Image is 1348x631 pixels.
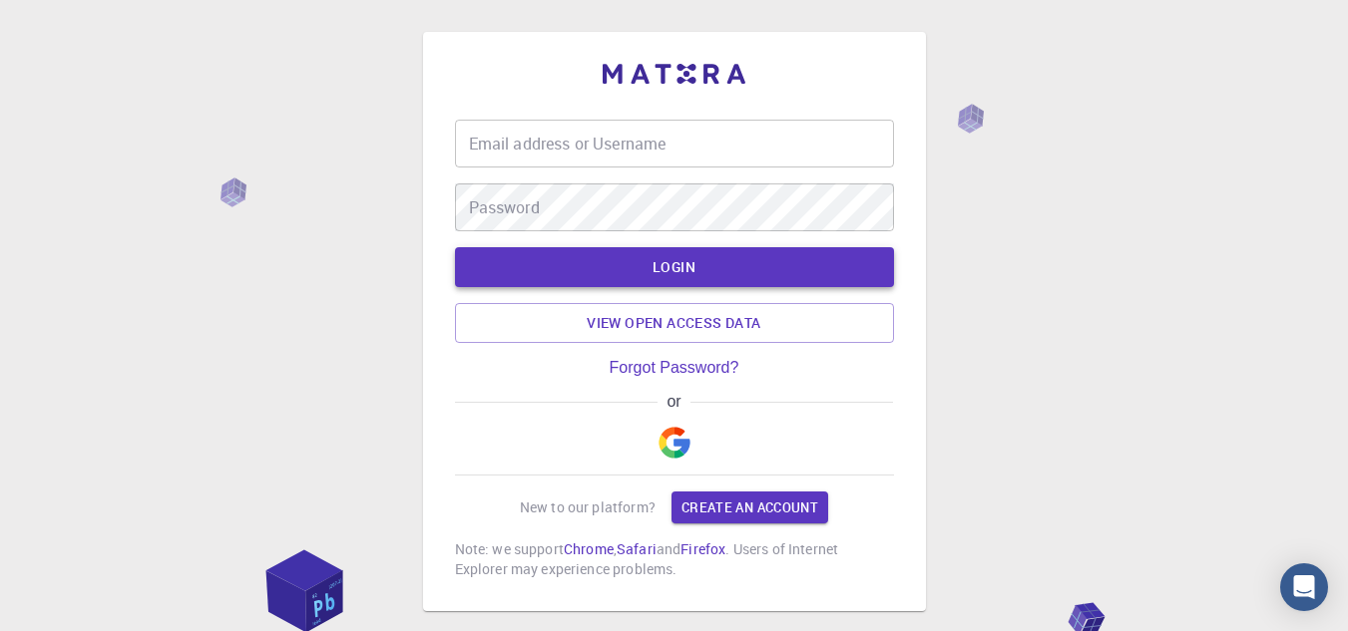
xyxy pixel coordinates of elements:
[680,539,725,558] a: Firefox
[659,427,690,459] img: Google
[520,497,656,517] p: New to our platform?
[672,491,828,523] a: Create an account
[455,303,894,343] a: View open access data
[1280,563,1328,611] div: Open Intercom Messenger
[455,247,894,287] button: LOGIN
[455,539,894,579] p: Note: we support , and . Users of Internet Explorer may experience problems.
[610,359,739,377] a: Forgot Password?
[564,539,614,558] a: Chrome
[658,393,690,411] span: or
[617,539,657,558] a: Safari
